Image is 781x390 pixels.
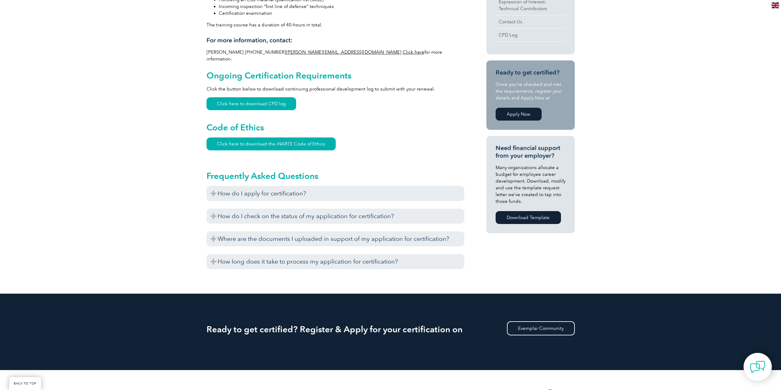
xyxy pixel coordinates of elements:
img: contact-chat.png [750,359,765,375]
li: Incoming inspection “first line of defense” techniques [219,3,464,10]
a: Contact Us [496,15,566,28]
h2: Ready to get certified? Register & Apply for your certification on [207,324,575,334]
a: [PERSON_NAME][EMAIL_ADDRESS][DOMAIN_NAME] [286,49,401,55]
a: Click here to download the iNARTE Code of Ethics [207,137,336,150]
a: Click here [403,49,424,55]
a: Exemplar Community [507,321,575,335]
p: Many organizations allocate a budget for employee career development. Download, modify and use th... [496,164,566,205]
a: Apply Now [496,108,542,121]
p: The training course has a duration of 40-hours in total. [207,21,464,28]
a: Click here to download CPD log [207,97,296,110]
img: en [771,2,779,8]
h3: How do I check on the status of my application for certification? [207,209,464,224]
h3: Need financial support from your employer? [496,144,566,160]
h3: For more information, contact: [207,37,464,44]
a: BACK TO TOP [9,377,41,390]
p: Click the button below to download continuing professional development log to submit with your re... [207,86,464,92]
h2: Code of Ethics [207,122,464,132]
li: Certification examination [219,10,464,17]
a: Download Template [496,211,561,224]
a: CPD Log [496,29,566,41]
h3: Ready to get certified? [496,69,566,76]
h2: Ongoing Certification Requirements [207,71,464,80]
p: [PERSON_NAME] [PHONE_NUMBER] for more information. [207,49,464,62]
p: Once you’ve checked and met the requirements, register your details and Apply Now at [496,81,566,101]
h3: How long does it take to process my application for certification? [207,254,464,269]
h2: Frequently Asked Questions [207,171,464,181]
h3: Where are the documents I uploaded in support of my application for certification? [207,231,464,246]
h3: How do I apply for certification? [207,186,464,201]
